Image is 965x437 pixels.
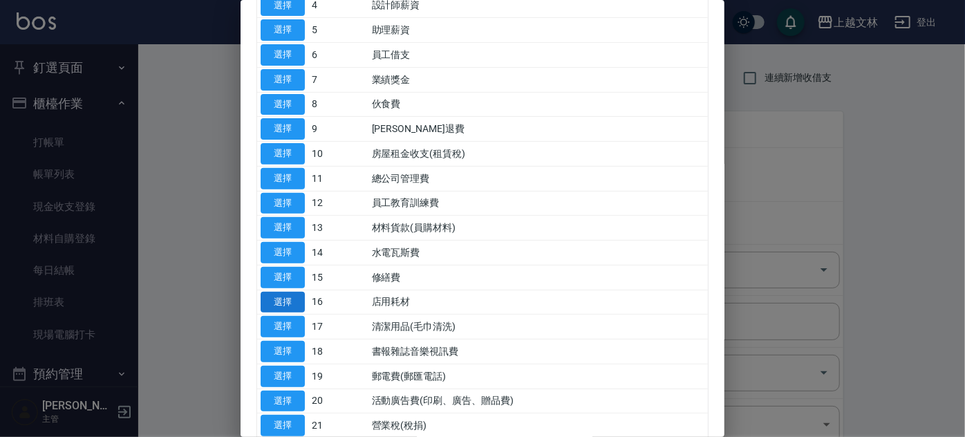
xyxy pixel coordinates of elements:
td: 12 [308,191,368,216]
td: 伙食費 [368,92,708,117]
td: 16 [308,290,368,315]
td: 5 [308,18,368,43]
td: 清潔用品(毛巾清洗) [368,315,708,340]
button: 選擇 [261,415,305,436]
td: 房屋租金收支(租賃稅) [368,142,708,167]
td: 活動廣告費(印刷、廣告、贈品費) [368,389,708,413]
td: 10 [308,142,368,167]
button: 選擇 [261,242,305,263]
button: 選擇 [261,69,305,91]
td: 水電瓦斯費 [368,241,708,266]
button: 選擇 [261,341,305,362]
td: 業績獎金 [368,67,708,92]
td: 14 [308,241,368,266]
td: 7 [308,67,368,92]
td: [PERSON_NAME]退費 [368,117,708,142]
td: 11 [308,166,368,191]
button: 選擇 [261,217,305,239]
button: 選擇 [261,94,305,115]
button: 選擇 [261,118,305,140]
td: 修繕費 [368,265,708,290]
button: 選擇 [261,19,305,41]
button: 選擇 [261,143,305,165]
td: 6 [308,43,368,68]
button: 選擇 [261,267,305,288]
td: 15 [308,265,368,290]
button: 選擇 [261,391,305,412]
td: 總公司管理費 [368,166,708,191]
button: 選擇 [261,193,305,214]
td: 助理薪資 [368,18,708,43]
td: 17 [308,315,368,340]
td: 材料貨款(員購材料) [368,216,708,241]
td: 20 [308,389,368,413]
td: 18 [308,340,368,364]
button: 選擇 [261,168,305,189]
td: 13 [308,216,368,241]
td: 員工教育訓練費 [368,191,708,216]
td: 員工借支 [368,43,708,68]
button: 選擇 [261,316,305,337]
td: 19 [308,364,368,389]
td: 郵電費(郵匯電話) [368,364,708,389]
td: 店用耗材 [368,290,708,315]
td: 書報雜誌音樂視訊費 [368,340,708,364]
button: 選擇 [261,366,305,387]
td: 8 [308,92,368,117]
button: 選擇 [261,44,305,66]
td: 9 [308,117,368,142]
button: 選擇 [261,292,305,313]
